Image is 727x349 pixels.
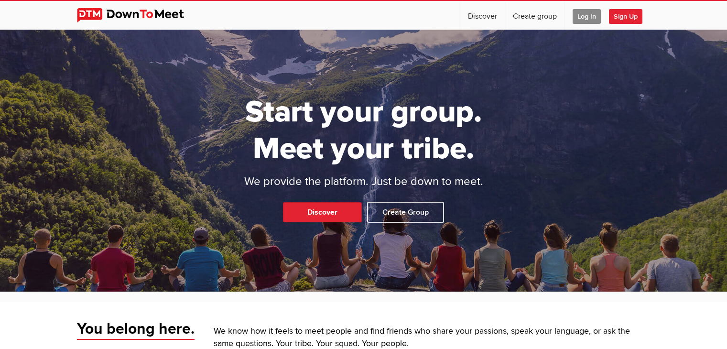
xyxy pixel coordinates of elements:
[77,8,199,22] img: DownToMeet
[283,202,362,222] a: Discover
[460,1,505,30] a: Discover
[609,9,642,24] span: Sign Up
[573,9,601,24] span: Log In
[77,319,195,340] span: You belong here.
[367,202,444,223] a: Create Group
[565,1,608,30] a: Log In
[609,1,650,30] a: Sign Up
[208,94,519,167] h1: Start your group. Meet your tribe.
[505,1,564,30] a: Create group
